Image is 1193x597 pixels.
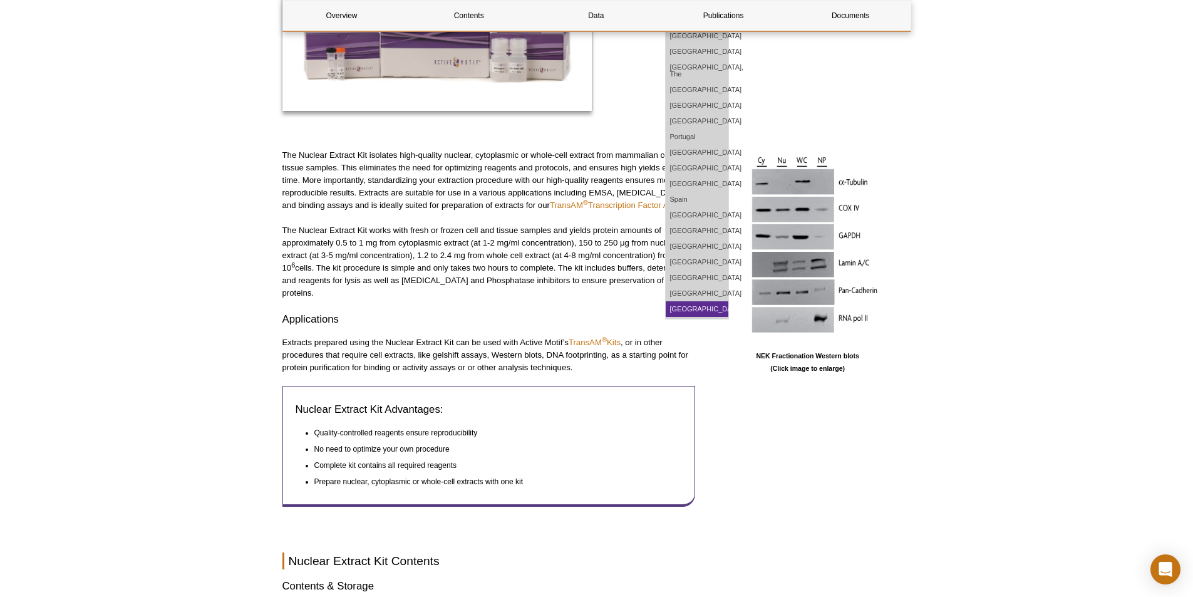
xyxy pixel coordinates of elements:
[666,28,728,44] a: [GEOGRAPHIC_DATA]
[314,443,671,455] li: No need to optimize your own procedure
[666,129,728,145] a: Portugal
[666,160,728,176] a: [GEOGRAPHIC_DATA]
[296,402,682,417] h3: Nuclear Extract Kit Advantages:
[569,338,621,347] a: TransAM®Kits
[666,301,728,317] a: [GEOGRAPHIC_DATA]
[314,459,671,472] li: Complete kit contains all required reagents
[583,199,588,206] sup: ®
[291,261,295,268] sup: 6
[666,239,728,254] a: [GEOGRAPHIC_DATA]
[314,427,671,439] li: Quality-controlled reagents ensure reproducibility
[282,336,695,374] p: Extracts prepared using the Nuclear Extract Kit can be used with Active Motif’s , or in other pro...
[666,286,728,301] a: [GEOGRAPHIC_DATA]
[666,60,728,82] a: [GEOGRAPHIC_DATA], The
[666,270,728,286] a: [GEOGRAPHIC_DATA]
[664,1,782,31] a: Publications
[282,224,695,299] p: The Nuclear Extract Kit works with fresh or frozen cell and tissue samples and yields protein amo...
[666,113,728,129] a: [GEOGRAPHIC_DATA]
[282,553,911,569] h2: Nuclear Extract Kit Contents
[410,1,528,31] a: Contents
[666,207,728,223] a: [GEOGRAPHIC_DATA]
[666,176,728,192] a: [GEOGRAPHIC_DATA]
[602,335,607,343] sup: ®
[282,149,695,212] p: The Nuclear Extract Kit isolates high-quality nuclear, cytoplasmic or whole-cell extract from mam...
[282,579,911,594] h3: Contents & Storage
[666,223,728,239] a: [GEOGRAPHIC_DATA]
[283,1,401,31] a: Overview
[756,352,859,372] b: NEK Fractionation Western blots (Click image to enlarge)
[730,149,886,346] img: NEK Fractionation Western blots
[666,82,728,98] a: [GEOGRAPHIC_DATA]
[282,312,695,327] h3: Applications
[537,1,655,31] a: Data
[1150,554,1180,584] div: Open Intercom Messenger
[314,475,671,488] li: Prepare nuclear, cytoplasmic or whole-cell extracts with one kit
[666,254,728,270] a: [GEOGRAPHIC_DATA]
[666,44,728,60] a: [GEOGRAPHIC_DATA]
[550,200,689,210] a: TransAM®Transcription Factor Assays
[666,145,728,160] a: [GEOGRAPHIC_DATA]
[666,98,728,113] a: [GEOGRAPHIC_DATA]
[666,192,728,207] a: Spain
[792,1,909,31] a: Documents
